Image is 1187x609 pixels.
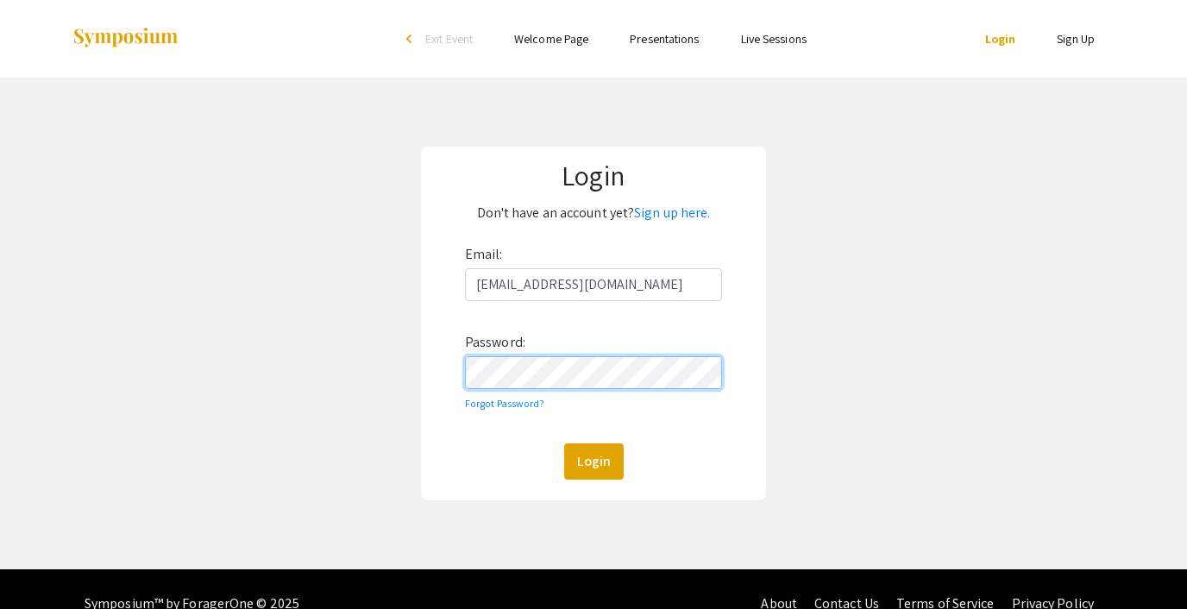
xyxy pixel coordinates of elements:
div: arrow_back_ios [406,34,417,44]
a: Sign up here. [634,204,710,222]
a: Presentations [630,31,699,47]
label: Password: [465,329,525,356]
img: Symposium by ForagerOne [72,27,179,50]
iframe: Chat [13,531,73,596]
span: Exit Event [425,31,473,47]
button: Login [564,443,624,480]
a: Sign Up [1057,31,1095,47]
p: Don't have an account yet? [433,199,755,227]
a: Login [985,31,1016,47]
a: Welcome Page [514,31,588,47]
label: Email: [465,241,503,268]
a: Live Sessions [741,31,807,47]
h1: Login [433,159,755,191]
a: Forgot Password? [465,397,545,410]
